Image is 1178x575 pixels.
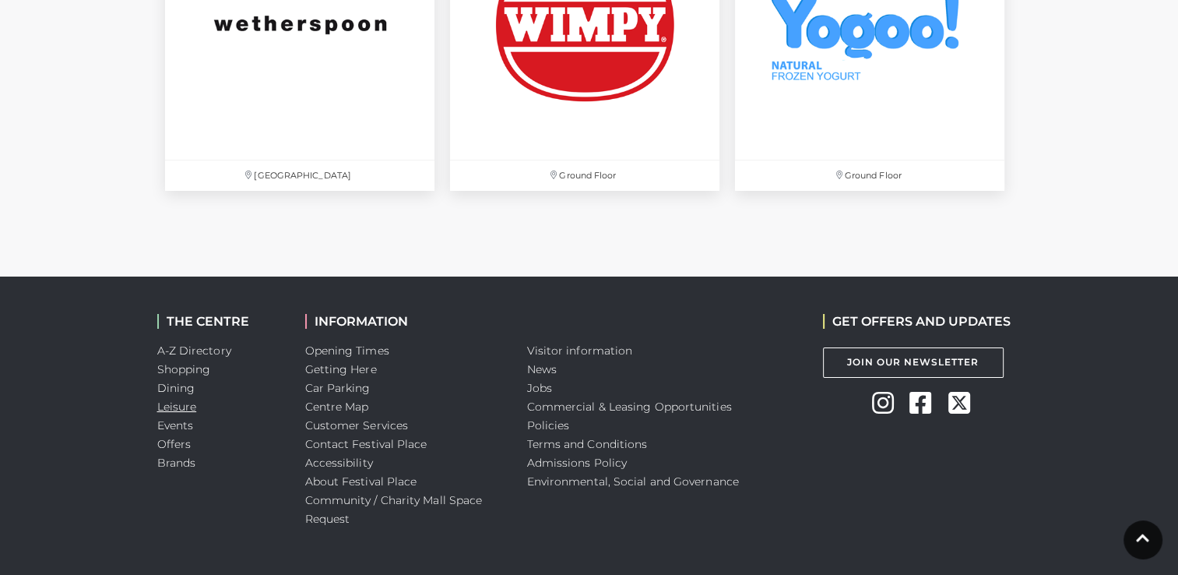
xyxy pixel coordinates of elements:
a: Visitor information [527,344,633,358]
a: Customer Services [305,418,409,432]
a: Getting Here [305,362,377,376]
a: News [527,362,557,376]
a: Commercial & Leasing Opportunities [527,400,732,414]
a: Community / Charity Mall Space Request [305,493,483,526]
a: Join Our Newsletter [823,347,1004,378]
a: Contact Festival Place [305,437,427,451]
a: Centre Map [305,400,369,414]
a: Environmental, Social and Governance [527,474,739,489]
a: Leisure [157,400,197,414]
a: Jobs [527,381,552,395]
a: Dining [157,381,195,395]
a: A-Z Directory [157,344,231,358]
h2: THE CENTRE [157,314,282,329]
a: Accessibility [305,456,373,470]
a: Admissions Policy [527,456,628,470]
a: Shopping [157,362,211,376]
a: Policies [527,418,570,432]
p: Ground Floor [735,161,1004,191]
p: [GEOGRAPHIC_DATA] [165,161,434,191]
h2: INFORMATION [305,314,504,329]
a: Events [157,418,194,432]
h2: GET OFFERS AND UPDATES [823,314,1011,329]
a: Opening Times [305,344,389,358]
a: About Festival Place [305,474,417,489]
a: Brands [157,456,196,470]
a: Offers [157,437,192,451]
a: Car Parking [305,381,371,395]
a: Terms and Conditions [527,437,648,451]
p: Ground Floor [450,161,719,191]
